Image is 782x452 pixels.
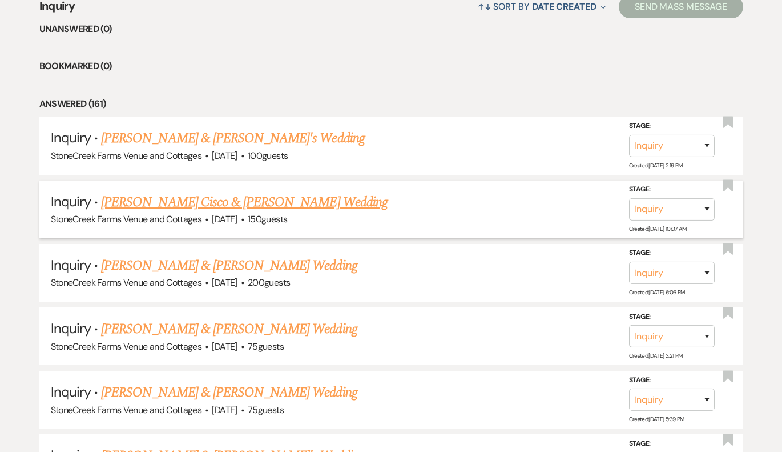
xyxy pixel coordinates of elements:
[101,319,357,339] a: [PERSON_NAME] & [PERSON_NAME] Wedding
[629,352,683,359] span: Created: [DATE] 3:21 PM
[212,341,237,353] span: [DATE]
[629,374,715,387] label: Stage:
[51,129,91,146] span: Inquiry
[212,213,237,225] span: [DATE]
[51,256,91,274] span: Inquiry
[629,225,687,233] span: Created: [DATE] 10:07 AM
[248,213,287,225] span: 150 guests
[629,247,715,259] label: Stage:
[629,162,683,169] span: Created: [DATE] 2:19 PM
[39,97,743,111] li: Answered (161)
[39,59,743,74] li: Bookmarked (0)
[101,192,388,213] a: [PERSON_NAME] Cisco & [PERSON_NAME] Wedding
[629,438,715,450] label: Stage:
[532,1,596,13] span: Date Created
[51,150,202,162] span: StoneCreek Farms Venue and Cottages
[39,22,743,37] li: Unanswered (0)
[248,341,284,353] span: 75 guests
[629,120,715,133] label: Stage:
[51,277,202,289] span: StoneCreek Farms Venue and Cottages
[248,277,290,289] span: 200 guests
[101,255,357,276] a: [PERSON_NAME] & [PERSON_NAME] Wedding
[51,193,91,210] span: Inquiry
[629,183,715,196] label: Stage:
[51,404,202,416] span: StoneCreek Farms Venue and Cottages
[248,150,288,162] span: 100 guests
[212,404,237,416] span: [DATE]
[629,415,684,423] span: Created: [DATE] 5:39 PM
[629,311,715,323] label: Stage:
[101,382,357,403] a: [PERSON_NAME] & [PERSON_NAME] Wedding
[212,150,237,162] span: [DATE]
[51,213,202,225] span: StoneCreek Farms Venue and Cottages
[629,289,685,296] span: Created: [DATE] 6:06 PM
[51,319,91,337] span: Inquiry
[212,277,237,289] span: [DATE]
[101,128,365,149] a: [PERSON_NAME] & [PERSON_NAME]'s Wedding
[51,383,91,401] span: Inquiry
[51,341,202,353] span: StoneCreek Farms Venue and Cottages
[248,404,284,416] span: 75 guests
[478,1,491,13] span: ↑↓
